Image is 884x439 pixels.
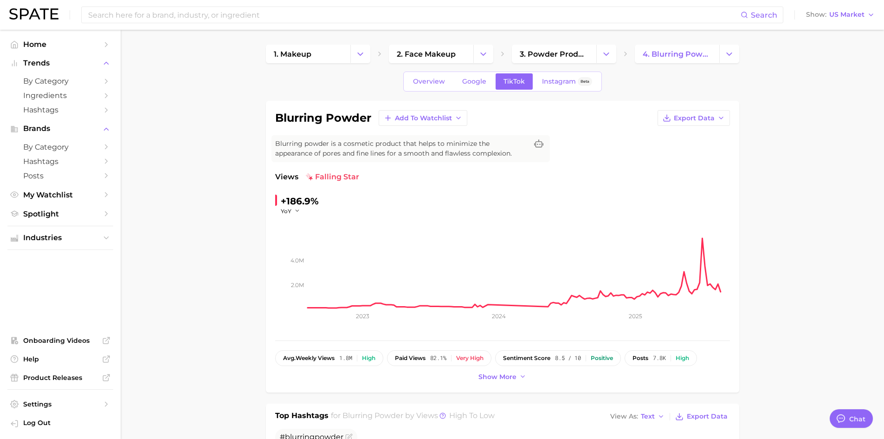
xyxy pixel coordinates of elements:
[687,413,728,420] span: Export Data
[23,105,97,114] span: Hashtags
[520,50,588,59] span: 3. powder products
[456,355,484,361] div: Very high
[23,143,97,151] span: by Category
[350,45,370,63] button: Change Category
[629,313,642,320] tspan: 2025
[23,373,97,382] span: Product Releases
[275,171,298,183] span: Views
[632,355,648,361] span: posts
[274,50,311,59] span: 1. makeup
[23,59,97,67] span: Trends
[478,373,516,381] span: Show more
[306,173,313,181] img: falling star
[503,78,525,85] span: TikTok
[290,257,304,264] tspan: 4.0m
[342,411,403,420] span: blurring powder
[608,411,667,423] button: View AsText
[281,207,301,215] button: YoY
[449,411,495,420] span: high to low
[387,350,491,366] button: paid views82.1%Very high
[395,114,452,122] span: Add to Watchlist
[355,313,369,320] tspan: 2023
[7,371,113,385] a: Product Releases
[23,419,106,427] span: Log Out
[653,355,666,361] span: 7.8k
[275,350,383,366] button: avg.weekly views1.8mHigh
[23,336,97,345] span: Onboarding Videos
[719,45,739,63] button: Change Category
[389,45,473,63] a: 2. face makeup
[476,371,529,383] button: Show more
[658,110,730,126] button: Export Data
[542,78,576,85] span: Instagram
[23,355,97,363] span: Help
[804,9,877,21] button: ShowUS Market
[806,12,826,17] span: Show
[23,124,97,133] span: Brands
[674,114,715,122] span: Export Data
[306,171,359,183] span: falling star
[283,355,335,361] span: weekly views
[7,154,113,169] a: Hashtags
[641,414,655,419] span: Text
[397,50,456,59] span: 2. face makeup
[23,234,97,242] span: Industries
[331,410,495,423] h2: for by Views
[635,45,719,63] a: 4. blurring powder
[266,45,350,63] a: 1. makeup
[9,8,58,20] img: SPATE
[23,400,97,408] span: Settings
[829,12,865,17] span: US Market
[492,313,506,320] tspan: 2024
[7,140,113,154] a: by Category
[496,73,533,90] a: TikTok
[7,74,113,88] a: by Category
[413,78,445,85] span: Overview
[534,73,600,90] a: InstagramBeta
[512,45,596,63] a: 3. powder products
[581,78,589,85] span: Beta
[751,11,777,20] span: Search
[7,37,113,52] a: Home
[555,355,581,361] span: 8.5 / 10
[379,110,467,126] button: Add to Watchlist
[23,77,97,85] span: by Category
[23,210,97,218] span: Spotlight
[503,355,550,361] span: sentiment score
[625,350,697,366] button: posts7.8kHigh
[23,171,97,180] span: Posts
[281,194,319,209] div: +186.9%
[7,169,113,183] a: Posts
[462,78,486,85] span: Google
[87,7,741,23] input: Search here for a brand, industry, or ingredient
[7,103,113,117] a: Hashtags
[676,355,689,361] div: High
[7,188,113,202] a: My Watchlist
[7,334,113,347] a: Onboarding Videos
[7,56,113,70] button: Trends
[7,397,113,411] a: Settings
[275,410,329,423] h1: Top Hashtags
[281,207,291,215] span: YoY
[291,282,304,288] tspan: 2.0m
[275,112,371,124] h1: blurring powder
[23,40,97,49] span: Home
[610,414,638,419] span: View As
[596,45,616,63] button: Change Category
[23,190,97,199] span: My Watchlist
[495,350,621,366] button: sentiment score8.5 / 10Positive
[673,410,729,423] button: Export Data
[23,91,97,100] span: Ingredients
[430,355,446,361] span: 82.1%
[643,50,711,59] span: 4. blurring powder
[283,354,296,361] abbr: average
[7,231,113,245] button: Industries
[339,355,352,361] span: 1.8m
[473,45,493,63] button: Change Category
[23,157,97,166] span: Hashtags
[454,73,494,90] a: Google
[7,122,113,136] button: Brands
[362,355,375,361] div: High
[7,88,113,103] a: Ingredients
[395,355,426,361] span: paid views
